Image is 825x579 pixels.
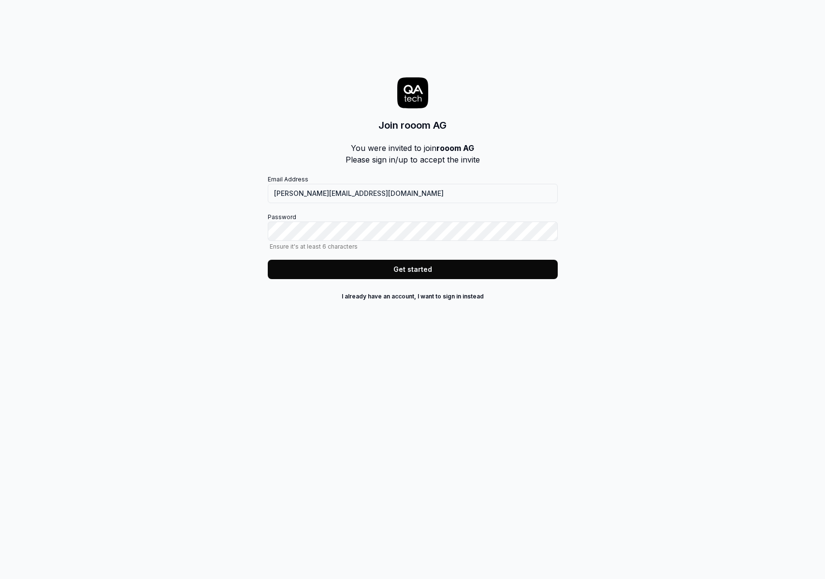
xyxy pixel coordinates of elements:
label: Email Address [268,175,558,203]
label: Password [268,213,558,250]
h3: Join rooom AG [378,118,447,133]
p: Please sign in/up to accept the invite [346,154,480,165]
p: You were invited to join [346,142,480,154]
span: Ensure it's at least 6 characters [268,243,558,250]
button: I already have an account, I want to sign in instead [268,289,558,304]
input: PasswordEnsure it's at least 6 characters [268,222,558,241]
button: Get started [268,260,558,279]
b: rooom AG [436,143,474,153]
input: Email Address [268,184,558,203]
